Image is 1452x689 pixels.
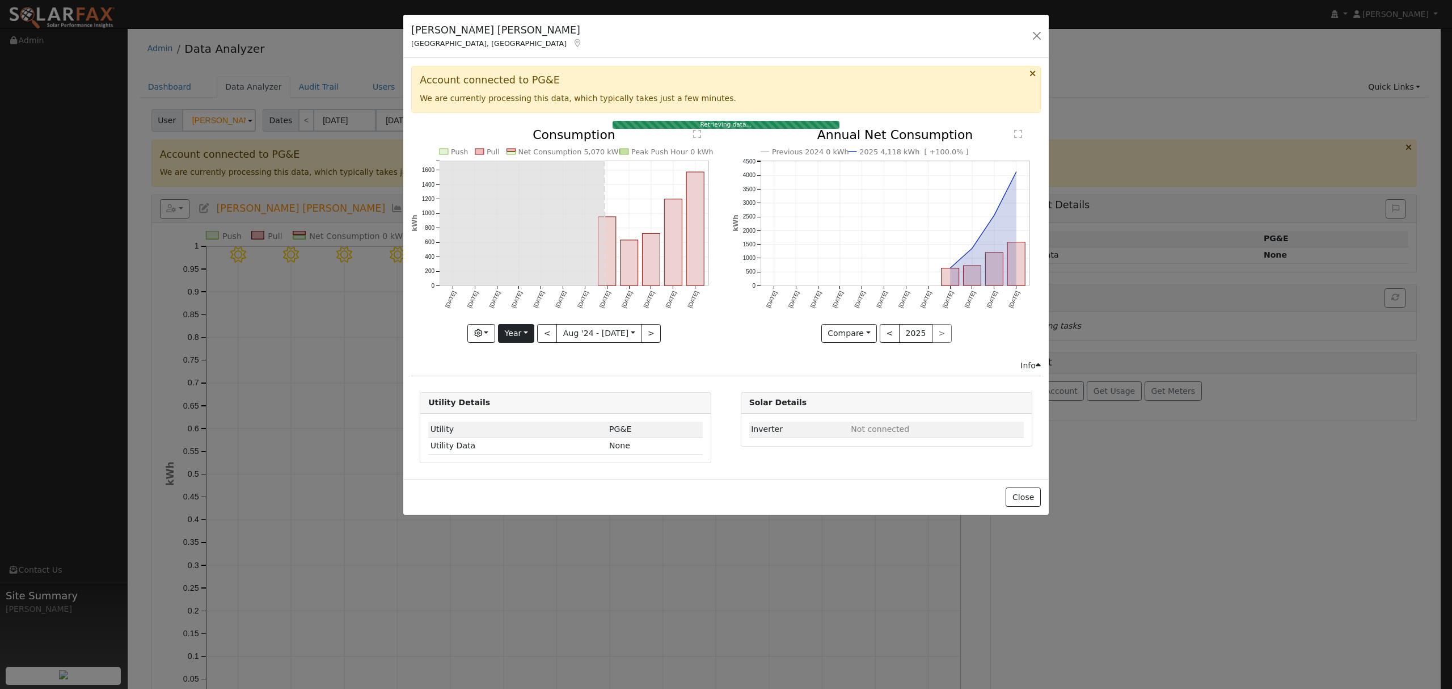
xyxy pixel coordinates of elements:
[533,290,546,309] text: [DATE]
[1007,290,1020,309] text: [DATE]
[985,290,998,309] text: [DATE]
[992,213,997,217] circle: onclick=""
[425,225,434,231] text: 800
[555,290,568,309] text: [DATE]
[621,240,638,285] rect: onclick=""
[742,186,755,192] text: 3500
[742,213,755,220] text: 2500
[572,39,583,48] a: Map
[428,438,607,454] td: Utility Data
[859,148,968,156] text: 2025 4,118 kWh [ +100.0% ]
[641,324,661,343] button: >
[919,290,932,309] text: [DATE]
[510,290,524,309] text: [DATE]
[425,254,434,260] text: 400
[411,66,1041,112] div: We are currently processing this data, which typically takes just a few minutes.
[1014,170,1019,174] circle: onclick=""
[821,324,877,343] button: Compare
[537,324,557,343] button: <
[831,290,844,309] text: [DATE]
[1014,129,1022,138] text: 
[897,290,910,309] text: [DATE]
[451,148,468,156] text: Push
[875,290,888,309] text: [DATE]
[742,200,755,206] text: 3000
[749,398,807,407] strong: Solar Details
[742,158,755,165] text: 4500
[518,148,623,156] text: Net Consumption 5,070 kWh
[985,253,1003,285] rect: onclick=""
[556,324,641,343] button: Aug '24 - [DATE]
[963,266,981,285] rect: onclick=""
[742,228,755,234] text: 2000
[963,290,976,309] text: [DATE]
[422,167,435,173] text: 1600
[609,425,631,434] span: ID: 17180892, authorized: 08/15/25
[576,290,589,309] text: [DATE]
[970,246,974,250] circle: onclick=""
[880,324,900,343] button: <
[498,324,534,343] button: Year
[742,241,755,247] text: 1500
[643,233,660,285] rect: onclick=""
[787,290,800,309] text: [DATE]
[613,121,839,129] div: Retrieving data...
[693,129,701,138] text: 
[444,290,457,309] text: [DATE]
[428,422,607,438] td: Utility
[425,268,434,274] text: 200
[1006,488,1040,507] button: Close
[732,215,740,232] text: kWh
[742,255,755,261] text: 1000
[411,215,419,232] text: kWh
[1020,360,1041,372] div: Info
[422,210,435,216] text: 1000
[488,290,501,309] text: [DATE]
[942,290,955,309] text: [DATE]
[853,290,866,309] text: [DATE]
[809,290,822,309] text: [DATE]
[1007,242,1025,285] rect: onclick=""
[752,283,755,289] text: 0
[422,182,435,188] text: 1400
[420,74,1032,86] h3: Account connected to PG&E
[746,268,755,275] text: 500
[687,290,700,309] text: [DATE]
[598,290,611,309] text: [DATE]
[742,172,755,178] text: 4000
[466,290,479,309] text: [DATE]
[948,266,952,270] circle: onclick=""
[665,199,682,285] rect: onclick=""
[817,128,973,142] text: Annual Net Consumption
[411,23,583,37] h5: [PERSON_NAME] [PERSON_NAME]
[687,172,704,285] rect: onclick=""
[631,148,714,156] text: Peak Push Hour 0 kWh
[665,290,678,309] text: [DATE]
[899,324,932,343] button: 2025
[487,148,500,156] text: Pull
[621,290,634,309] text: [DATE]
[598,217,616,285] rect: onclick=""
[533,128,615,142] text: Consumption
[749,422,849,438] td: Inverter
[425,239,434,245] text: 600
[643,290,656,309] text: [DATE]
[609,441,630,450] span: None
[765,290,778,309] text: [DATE]
[428,398,490,407] strong: Utility Details
[941,268,959,285] rect: onclick=""
[422,196,435,202] text: 1200
[772,148,849,156] text: Previous 2024 0 kWh
[851,425,909,434] span: ID: null, authorized: None
[432,283,435,289] text: 0
[411,39,567,48] span: [GEOGRAPHIC_DATA], [GEOGRAPHIC_DATA]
